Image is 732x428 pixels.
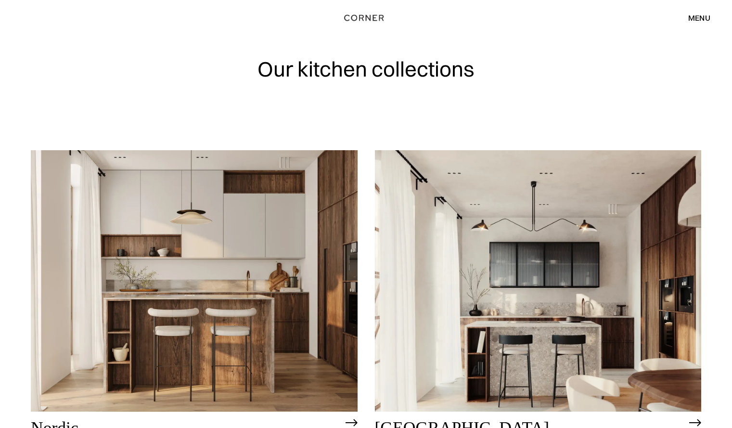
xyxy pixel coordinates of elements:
div: menu [688,14,710,22]
div: menu [679,10,710,26]
h1: Our kitchen collections [257,58,475,80]
a: home [334,12,398,24]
